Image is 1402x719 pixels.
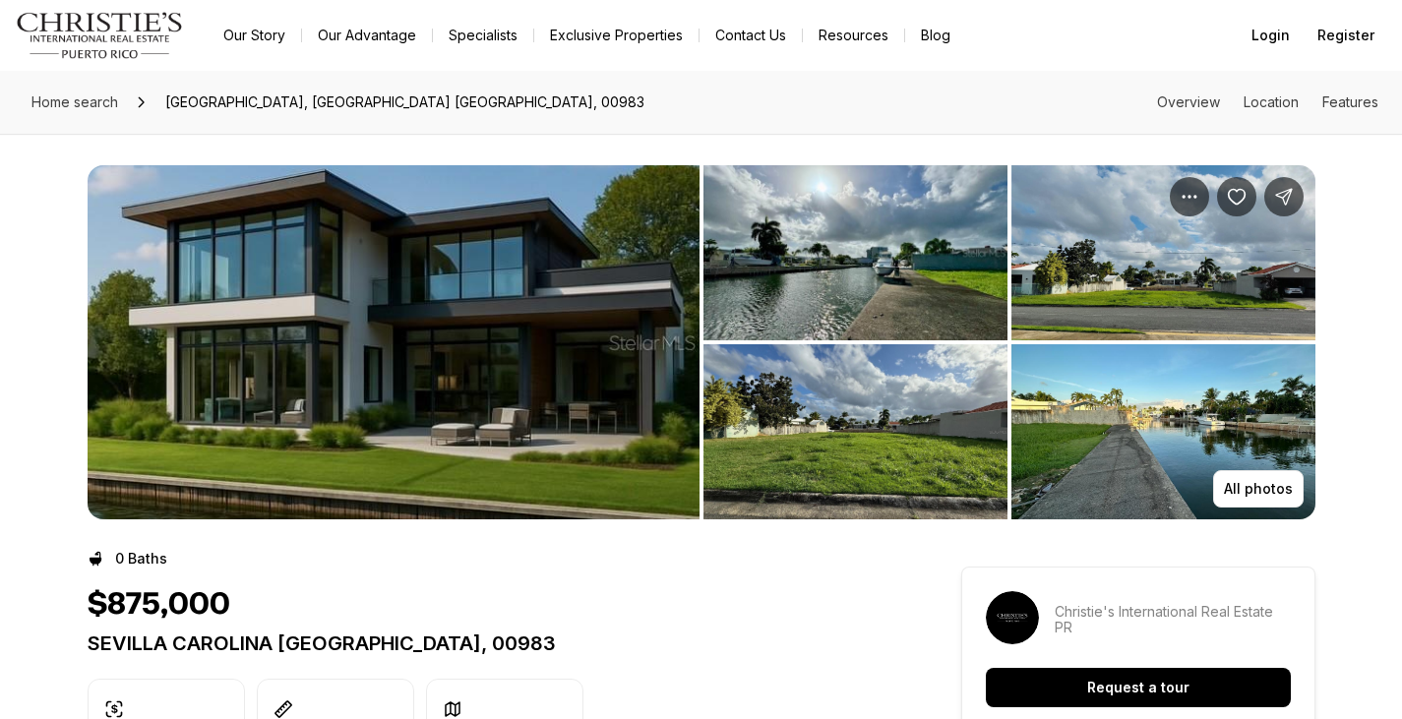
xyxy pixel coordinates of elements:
span: Register [1317,28,1374,43]
p: SEVILLA CAROLINA [GEOGRAPHIC_DATA], 00983 [88,631,890,655]
img: logo [16,12,184,59]
button: View image gallery [88,165,700,519]
button: View image gallery [703,344,1007,519]
button: Login [1240,16,1302,55]
span: [GEOGRAPHIC_DATA], [GEOGRAPHIC_DATA] [GEOGRAPHIC_DATA], 00983 [157,87,652,118]
a: Skip to: Overview [1157,93,1220,110]
button: Share Property: SEVILLA [1264,177,1304,216]
button: Property options [1170,177,1209,216]
button: View image gallery [1011,165,1315,340]
p: Request a tour [1087,680,1189,695]
li: 2 of 2 [703,165,1315,519]
button: View image gallery [703,165,1007,340]
span: Login [1251,28,1290,43]
a: Skip to: Location [1244,93,1299,110]
a: Skip to: Features [1322,93,1378,110]
button: All photos [1213,470,1304,508]
a: Blog [905,22,966,49]
a: Home search [24,87,126,118]
button: Contact Us [700,22,802,49]
a: Specialists [433,22,533,49]
a: Resources [803,22,904,49]
button: Request a tour [986,668,1291,707]
a: Our Story [208,22,301,49]
h1: $875,000 [88,586,230,624]
a: Our Advantage [302,22,432,49]
p: 0 Baths [115,551,167,567]
p: Christie's International Real Estate PR [1055,604,1291,635]
a: Exclusive Properties [534,22,699,49]
button: Save Property: SEVILLA [1217,177,1256,216]
p: All photos [1224,481,1293,497]
nav: Page section menu [1157,94,1378,110]
button: Register [1306,16,1386,55]
button: View image gallery [1011,344,1315,519]
li: 1 of 2 [88,165,700,519]
span: Home search [31,93,118,110]
div: Listing Photos [88,165,1315,519]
